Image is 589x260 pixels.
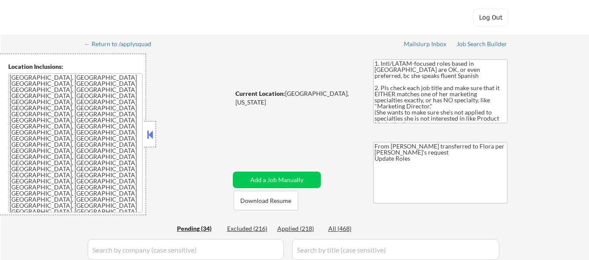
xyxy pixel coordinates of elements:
[404,41,447,49] a: Mailslurp Inbox
[235,89,359,106] div: [GEOGRAPHIC_DATA], [US_STATE]
[8,62,143,71] div: Location Inclusions:
[84,41,160,49] a: ← Return to /applysquad
[473,9,508,26] button: Log Out
[233,172,321,188] button: Add a Job Manually
[88,239,284,260] input: Search by company (case sensitive)
[234,191,298,210] button: Download Resume
[328,224,372,233] div: All (468)
[84,41,160,47] div: ← Return to /applysquad
[277,224,321,233] div: Applied (218)
[177,224,221,233] div: Pending (34)
[456,41,507,47] div: Job Search Builder
[227,224,271,233] div: Excluded (216)
[292,239,499,260] input: Search by title (case sensitive)
[404,41,447,47] div: Mailslurp Inbox
[456,41,507,49] a: Job Search Builder
[235,90,285,97] strong: Current Location:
